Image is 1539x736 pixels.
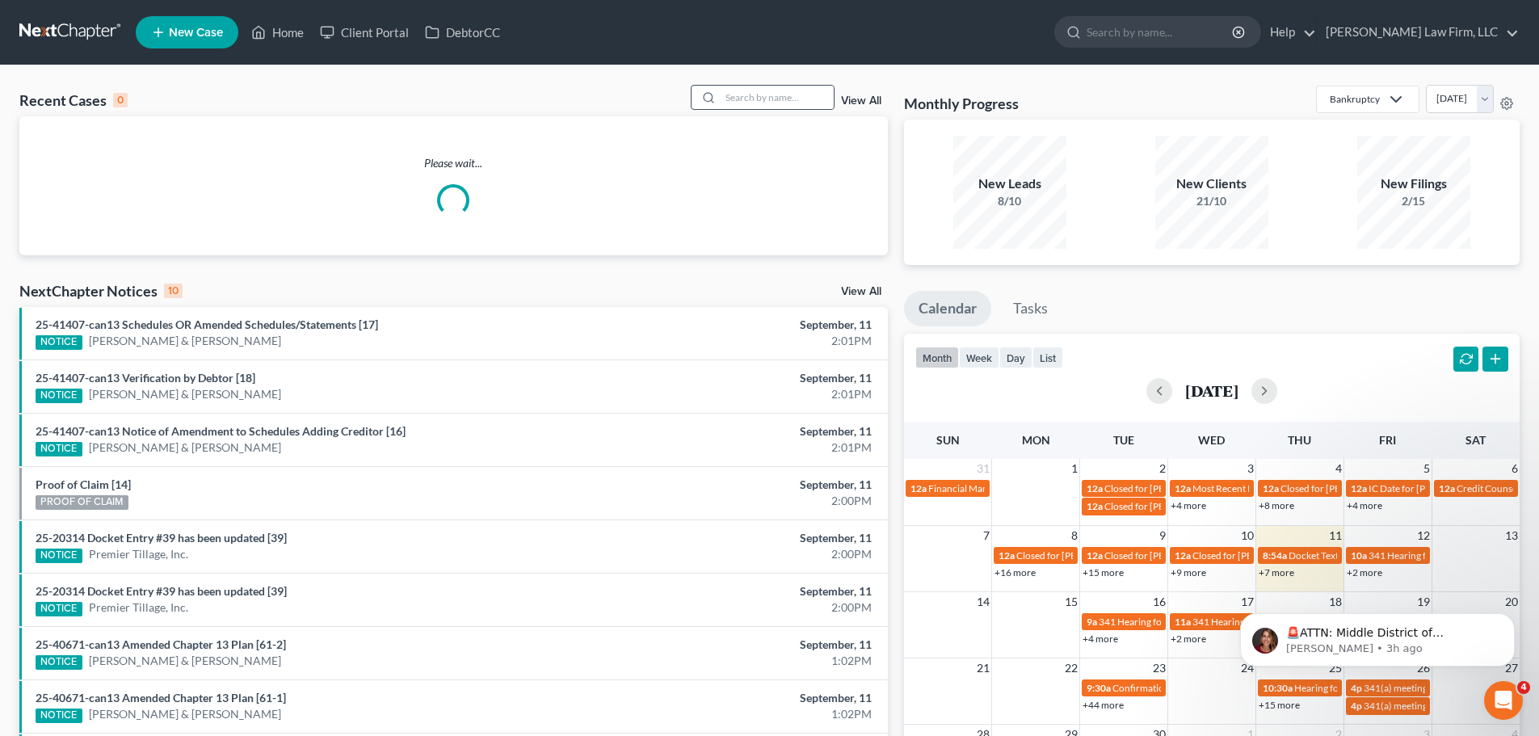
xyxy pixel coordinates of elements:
[89,439,281,456] a: [PERSON_NAME] & [PERSON_NAME]
[603,493,872,509] div: 2:00PM
[953,175,1066,193] div: New Leads
[1289,549,1433,561] span: Docket Text: for [PERSON_NAME]
[603,583,872,599] div: September, 11
[36,424,406,438] a: 25-41407-can13 Notice of Amendment to Schedules Adding Creditor [16]
[928,482,1116,494] span: Financial Management for [PERSON_NAME]
[1171,633,1206,645] a: +2 more
[1016,549,1137,561] span: Closed for [PERSON_NAME]
[36,442,82,456] div: NOTICE
[1112,682,1297,694] span: Confirmation Hearing for [PERSON_NAME]
[1104,500,1323,512] span: Closed for [PERSON_NAME][GEOGRAPHIC_DATA]
[164,284,183,298] div: 10
[1465,433,1486,447] span: Sat
[89,333,281,349] a: [PERSON_NAME] & [PERSON_NAME]
[1158,526,1167,545] span: 9
[1239,526,1255,545] span: 10
[1503,526,1520,545] span: 13
[1369,482,1492,494] span: IC Date for [PERSON_NAME]
[721,86,834,109] input: Search by name...
[1379,433,1396,447] span: Fri
[1288,433,1311,447] span: Thu
[953,193,1066,209] div: 8/10
[603,530,872,546] div: September, 11
[975,459,991,478] span: 31
[1259,499,1294,511] a: +8 more
[89,599,188,616] a: Premier Tillage, Inc.
[1327,526,1343,545] span: 11
[1439,482,1455,494] span: 12a
[603,423,872,439] div: September, 11
[1022,433,1050,447] span: Mon
[1087,682,1111,694] span: 9:30a
[1151,592,1167,612] span: 16
[999,549,1015,561] span: 12a
[975,592,991,612] span: 14
[1357,193,1470,209] div: 2/15
[603,386,872,402] div: 2:01PM
[1347,499,1382,511] a: +4 more
[1171,566,1206,578] a: +9 more
[36,655,82,670] div: NOTICE
[19,281,183,301] div: NextChapter Notices
[1347,566,1382,578] a: +2 more
[1070,526,1079,545] span: 8
[169,27,223,39] span: New Case
[1192,616,1337,628] span: 341 Hearing for [PERSON_NAME]
[1216,579,1539,692] iframe: Intercom notifications message
[36,318,378,331] a: 25-41407-can13 Schedules OR Amended Schedules/Statements [17]
[1113,433,1134,447] span: Tue
[1083,566,1124,578] a: +15 more
[1280,482,1402,494] span: Closed for [PERSON_NAME]
[603,477,872,493] div: September, 11
[36,709,82,723] div: NOTICE
[89,386,281,402] a: [PERSON_NAME] & [PERSON_NAME]
[89,653,281,669] a: [PERSON_NAME] & [PERSON_NAME]
[936,433,960,447] span: Sun
[915,347,959,368] button: month
[312,18,417,47] a: Client Portal
[1063,592,1079,612] span: 15
[1087,549,1103,561] span: 12a
[1175,616,1191,628] span: 11a
[1155,175,1268,193] div: New Clients
[36,477,131,491] a: Proof of Claim [14]
[1104,549,1311,561] span: Closed for [PERSON_NAME] & [PERSON_NAME]
[1263,682,1293,694] span: 10:30a
[1330,92,1380,106] div: Bankruptcy
[417,18,508,47] a: DebtorCC
[1259,699,1300,711] a: +15 more
[904,94,1019,113] h3: Monthly Progress
[999,291,1062,326] a: Tasks
[1175,482,1191,494] span: 12a
[1517,681,1530,694] span: 4
[113,93,128,107] div: 0
[603,439,872,456] div: 2:01PM
[19,90,128,110] div: Recent Cases
[1198,433,1225,447] span: Wed
[603,653,872,669] div: 1:02PM
[1334,459,1343,478] span: 4
[1357,175,1470,193] div: New Filings
[603,637,872,653] div: September, 11
[243,18,312,47] a: Home
[36,389,82,403] div: NOTICE
[603,706,872,722] div: 1:02PM
[841,286,881,297] a: View All
[1099,616,1243,628] span: 341 Hearing for [PERSON_NAME]
[975,658,991,678] span: 21
[1263,549,1287,561] span: 8:54a
[1063,658,1079,678] span: 22
[1192,549,1314,561] span: Closed for [PERSON_NAME]
[89,706,281,722] a: [PERSON_NAME] & [PERSON_NAME]
[1422,459,1432,478] span: 5
[19,155,888,171] p: Please wait...
[910,482,927,494] span: 12a
[1364,700,1520,712] span: 341(a) meeting for [PERSON_NAME]
[89,546,188,562] a: Premier Tillage, Inc.
[36,549,82,563] div: NOTICE
[1083,699,1124,711] a: +44 more
[959,347,999,368] button: week
[1171,499,1206,511] a: +4 more
[1484,681,1523,720] iframe: Intercom live chat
